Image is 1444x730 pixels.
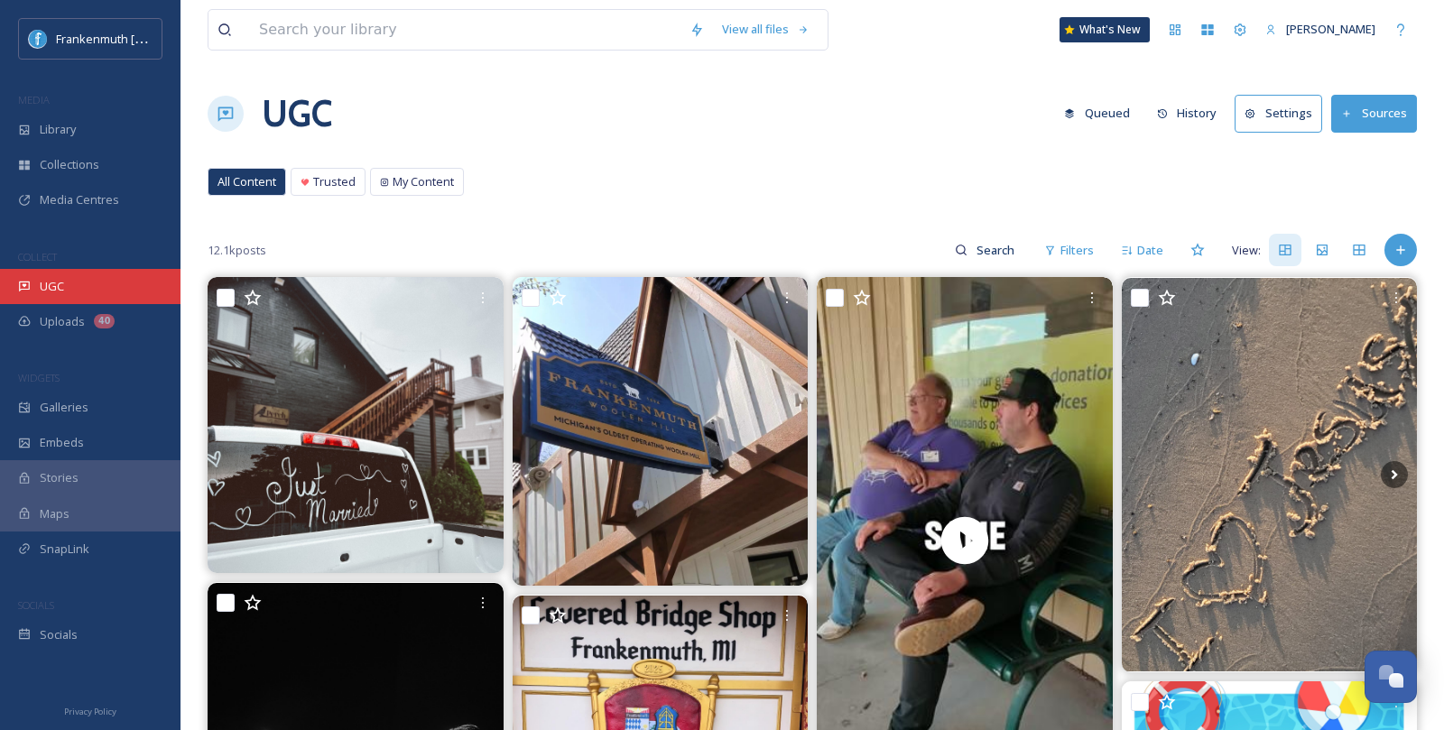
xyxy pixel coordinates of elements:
[18,250,57,263] span: COLLECT
[262,87,332,141] a: UGC
[513,277,809,586] img: A visit to frankenmuth isn’t complete without visiting frankenmuthwoolbedding ! #frankenmuthwoole...
[18,93,50,106] span: MEDIA
[1137,242,1163,259] span: Date
[40,541,89,558] span: SnapLink
[967,232,1026,268] input: Search
[18,371,60,384] span: WIDGETS
[1148,96,1226,131] button: History
[40,278,64,295] span: UGC
[40,121,76,138] span: Library
[18,598,54,612] span: SOCIALS
[1060,17,1150,42] a: What's New
[1122,278,1418,672] img: Sadly, every trip has its end... I'll miss you. 💙🌊 #mackinac #mackinacisland #oscodamichigan #bea...
[56,30,192,47] span: Frankenmuth [US_STATE]
[1256,12,1384,47] a: [PERSON_NAME]
[1365,651,1417,703] button: Open Chat
[218,173,276,190] span: All Content
[1055,96,1139,131] button: Queued
[64,699,116,721] a: Privacy Policy
[64,706,116,717] span: Privacy Policy
[313,173,356,190] span: Trusted
[1235,95,1331,132] a: Settings
[40,399,88,416] span: Galleries
[250,10,680,50] input: Search your library
[40,191,119,208] span: Media Centres
[1148,96,1236,131] a: History
[393,173,454,190] span: My Content
[1331,95,1417,132] button: Sources
[1232,242,1261,259] span: View:
[40,434,84,451] span: Embeds
[40,626,78,643] span: Socials
[1235,95,1322,132] button: Settings
[40,469,79,486] span: Stories
[1060,242,1094,259] span: Filters
[713,12,819,47] a: View all files
[40,505,69,522] span: Maps
[1055,96,1148,131] a: Queued
[40,156,99,173] span: Collections
[29,30,47,48] img: Social%20Media%20PFP%202025.jpg
[208,242,266,259] span: 12.1k posts
[208,277,504,573] img: Simple scene, big new chapter. 💕🥂💍 We're so honored to host you on your monumental weekend- congr...
[40,313,85,330] span: Uploads
[94,314,115,328] div: 40
[1286,21,1375,37] span: [PERSON_NAME]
